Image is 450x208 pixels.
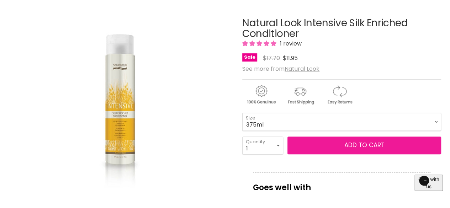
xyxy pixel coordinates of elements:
[285,65,319,73] a: Natural Look
[278,39,302,48] span: 1 review
[242,84,280,106] img: genuine.gif
[242,39,278,48] span: 5.00 stars
[242,18,441,40] h1: Natural Look Intensive Silk Enriched Conditioner
[281,84,319,106] img: shipping.gif
[242,137,283,154] select: Quantity
[242,53,257,62] span: Sale
[287,137,441,154] button: Add to cart
[414,175,443,201] iframe: Gorgias live chat messenger
[283,54,298,62] span: $11.95
[242,65,319,73] span: See more from
[321,84,358,106] img: returns.gif
[344,141,385,149] span: Add to cart
[253,172,430,196] p: Goes well with
[263,54,280,62] span: $17.70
